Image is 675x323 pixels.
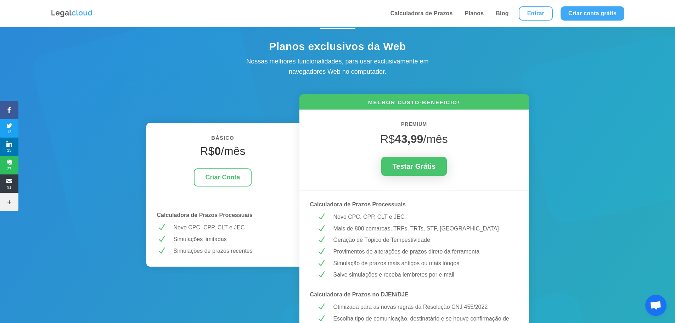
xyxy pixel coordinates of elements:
[317,235,326,244] span: N
[317,259,326,268] span: N
[333,302,512,312] p: Otimizada para as novas regras da Resolução CNJ 455/2022
[317,314,326,323] span: N
[157,223,166,232] span: N
[333,212,512,222] p: Novo CPC, CPP, CLT e JEC
[157,133,289,146] h6: BÁSICO
[174,235,289,244] p: Simulações limitadas
[174,223,289,232] p: Novo CPC, CPP, CLT e JEC
[310,291,409,297] strong: Calculadora de Prazos no DJEN/DJE
[333,235,512,245] p: Geração de Tópico de Tempestividade
[157,235,166,244] span: N
[51,9,93,18] img: Logo da Legalcloud
[519,6,553,21] a: Entrar
[333,259,512,268] p: Simulação de prazos mais antigos ou mais longos
[214,145,221,157] strong: 0
[317,224,326,233] span: N
[157,144,289,161] h4: R$ /mês
[333,224,512,233] p: Mais de 800 comarcas, TRFs, TRTs, STF, [GEOGRAPHIC_DATA]
[333,247,512,256] p: Provimentos de alterações de prazos direto da ferramenta
[214,40,462,56] h4: Planos exclusivos da Web
[333,270,512,279] p: Salve simulações e receba lembretes por e-mail
[310,120,518,132] h6: PREMIUM
[380,133,448,145] span: R$ /mês
[231,56,444,77] div: Nossas melhores funcionalidades, para usar exclusivamente em navegadores Web no computador.
[310,201,406,207] strong: Calculadora de Prazos Processuais
[317,212,326,221] span: N
[645,295,666,316] a: Bate-papo aberto
[317,247,326,256] span: N
[157,212,253,218] strong: Calculadora de Prazos Processuais
[561,6,624,21] a: Criar conta grátis
[194,168,251,186] a: Criar Conta
[299,99,529,110] h6: MELHOR CUSTO-BENEFÍCIO!
[317,302,326,311] span: N
[174,246,289,256] p: Simulações de prazos recentes
[395,133,423,145] strong: 43,99
[317,270,326,279] span: N
[157,246,166,255] span: N
[381,157,447,176] a: Testar Grátis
